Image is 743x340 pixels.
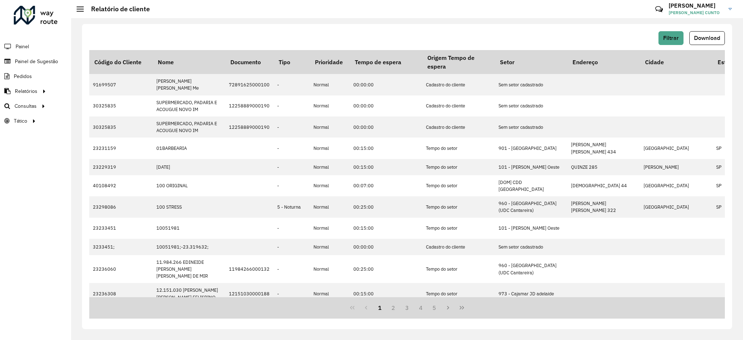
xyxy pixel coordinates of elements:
[89,283,153,304] td: 23236308
[495,95,567,116] td: Sem setor cadastrado
[89,159,153,175] td: 23229319
[669,9,723,16] span: [PERSON_NAME] CUNTO
[15,102,37,110] span: Consultas
[310,138,350,159] td: Normal
[350,50,422,74] th: Tempo de espera
[14,117,27,125] span: Tático
[350,196,422,217] td: 00:25:00
[153,283,225,304] td: 12.151.030 [PERSON_NAME] [PERSON_NAME] FELISBINO
[153,218,225,239] td: 10051981
[663,35,679,41] span: Filtrar
[414,301,428,315] button: 4
[441,301,455,315] button: Next Page
[225,50,274,74] th: Documento
[89,255,153,283] td: 23236060
[422,95,495,116] td: Cadastro do cliente
[640,50,713,74] th: Cidade
[495,116,567,138] td: Sem setor cadastrado
[669,2,723,9] h3: [PERSON_NAME]
[422,116,495,138] td: Cadastro do cliente
[567,138,640,159] td: [PERSON_NAME] [PERSON_NAME] 434
[89,138,153,159] td: 23231159
[567,175,640,196] td: [DEMOGRAPHIC_DATA] 44
[422,255,495,283] td: Tempo do setor
[495,175,567,196] td: [DOM] CDD [GEOGRAPHIC_DATA]
[15,87,37,95] span: Relatórios
[689,31,725,45] button: Download
[422,196,495,217] td: Tempo do setor
[386,301,400,315] button: 2
[89,74,153,95] td: 91699507
[350,175,422,196] td: 00:07:00
[495,50,567,74] th: Setor
[153,50,225,74] th: Nome
[274,159,310,175] td: -
[274,50,310,74] th: Tipo
[495,239,567,255] td: Sem setor cadastrado
[310,255,350,283] td: Normal
[310,74,350,95] td: Normal
[350,74,422,95] td: 00:00:00
[495,283,567,304] td: 973 - Cajamar JD adelaide
[310,196,350,217] td: Normal
[310,175,350,196] td: Normal
[310,239,350,255] td: Normal
[495,218,567,239] td: 101 - [PERSON_NAME] Oeste
[274,218,310,239] td: -
[495,196,567,217] td: 960 - [GEOGRAPHIC_DATA] (UDC Cantareira)
[350,255,422,283] td: 00:25:00
[225,74,274,95] td: 72891625000100
[84,5,150,13] h2: Relatório de cliente
[350,283,422,304] td: 00:15:00
[310,116,350,138] td: Normal
[694,35,720,41] span: Download
[16,43,29,50] span: Painel
[274,239,310,255] td: -
[153,175,225,196] td: 100 ORIGINAL
[153,74,225,95] td: [PERSON_NAME] [PERSON_NAME] Me
[350,159,422,175] td: 00:15:00
[274,283,310,304] td: -
[14,73,32,80] span: Pedidos
[350,138,422,159] td: 00:15:00
[495,255,567,283] td: 960 - [GEOGRAPHIC_DATA] (UDC Cantareira)
[89,95,153,116] td: 30325835
[225,255,274,283] td: 11984266000132
[428,301,442,315] button: 5
[422,239,495,255] td: Cadastro do cliente
[310,159,350,175] td: Normal
[153,196,225,217] td: 100 STRESS
[640,196,713,217] td: [GEOGRAPHIC_DATA]
[658,31,684,45] button: Filtrar
[274,196,310,217] td: 5 - Noturna
[310,95,350,116] td: Normal
[422,283,495,304] td: Tempo do setor
[89,239,153,255] td: 3233451;
[495,159,567,175] td: 101 - [PERSON_NAME] Oeste
[15,58,58,65] span: Painel de Sugestão
[274,138,310,159] td: -
[89,116,153,138] td: 30325835
[350,95,422,116] td: 00:00:00
[89,218,153,239] td: 23233451
[640,138,713,159] td: [GEOGRAPHIC_DATA]
[153,255,225,283] td: 11.984.266 EDINEIDE [PERSON_NAME] [PERSON_NAME] DE MIR
[567,50,640,74] th: Endereço
[153,159,225,175] td: [DATE]
[274,255,310,283] td: -
[153,116,225,138] td: SUPERMERCADO, PADARIA E ACOUGUE NOVO IM
[640,159,713,175] td: [PERSON_NAME]
[422,159,495,175] td: Tempo do setor
[153,239,225,255] td: 10051981;-23.319632;
[310,218,350,239] td: Normal
[495,138,567,159] td: 901 - [GEOGRAPHIC_DATA]
[310,50,350,74] th: Prioridade
[89,196,153,217] td: 23298086
[225,283,274,304] td: 12151030000188
[567,196,640,217] td: [PERSON_NAME] [PERSON_NAME] 322
[640,175,713,196] td: [GEOGRAPHIC_DATA]
[274,95,310,116] td: -
[153,138,225,159] td: 01BARBEARIA
[225,95,274,116] td: 12258889000190
[455,301,469,315] button: Last Page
